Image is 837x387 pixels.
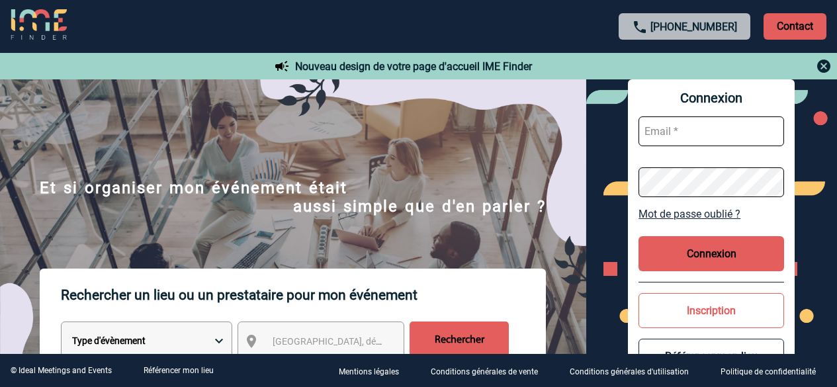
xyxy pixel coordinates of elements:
[410,322,509,359] input: Rechercher
[328,365,420,377] a: Mentions légales
[632,19,648,35] img: call-24-px.png
[639,236,784,271] button: Connexion
[721,367,816,376] p: Politique de confidentialité
[431,367,538,376] p: Conditions générales de vente
[144,366,214,375] a: Référencer mon lieu
[11,366,112,375] div: © Ideal Meetings and Events
[764,13,826,40] p: Contact
[570,367,689,376] p: Conditions générales d'utilisation
[639,208,784,220] a: Mot de passe oublié ?
[710,365,837,377] a: Politique de confidentialité
[420,365,559,377] a: Conditions générales de vente
[61,269,546,322] p: Rechercher un lieu ou un prestataire pour mon événement
[639,339,784,374] button: Référencer mon lieu
[339,367,399,376] p: Mentions légales
[639,116,784,146] input: Email *
[639,293,784,328] button: Inscription
[639,90,784,106] span: Connexion
[559,365,710,377] a: Conditions générales d'utilisation
[650,21,737,33] a: [PHONE_NUMBER]
[273,336,457,347] span: [GEOGRAPHIC_DATA], département, région...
